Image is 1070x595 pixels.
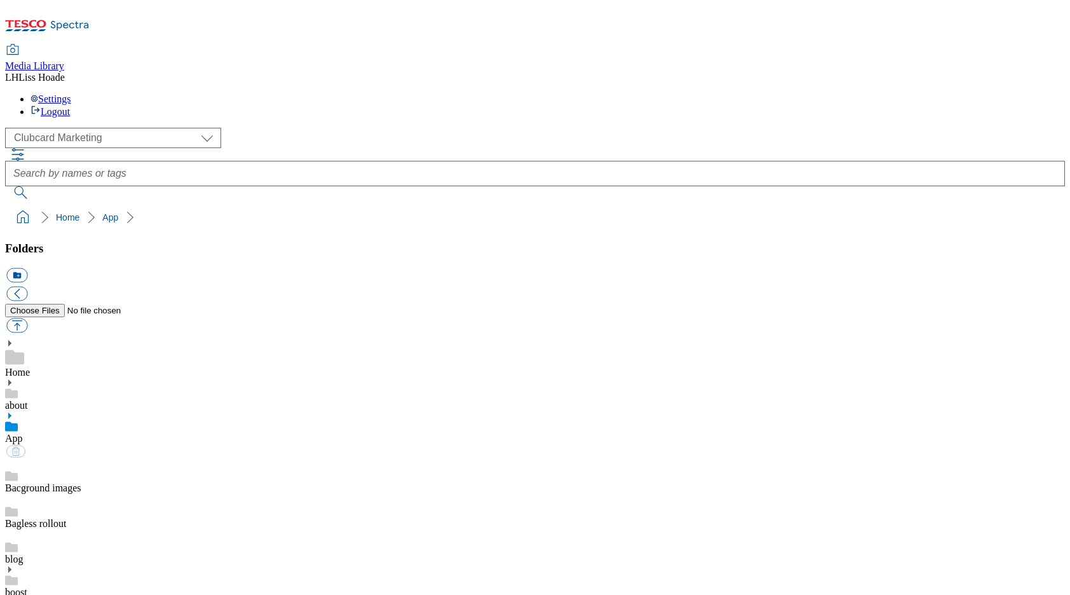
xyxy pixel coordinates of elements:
span: Liss Hoade [18,72,64,83]
a: about [5,400,28,411]
h3: Folders [5,242,1065,256]
a: Home [56,212,79,222]
a: App [5,433,23,444]
span: Media Library [5,60,64,71]
a: home [13,207,33,228]
a: Home [5,367,30,378]
span: LH [5,72,18,83]
a: Bagless rollout [5,518,66,529]
a: Logout [30,106,70,117]
input: Search by names or tags [5,161,1065,186]
a: Media Library [5,45,64,72]
a: blog [5,554,23,564]
nav: breadcrumb [5,205,1065,229]
a: Settings [30,93,71,104]
a: Bacground images [5,482,81,493]
a: App [102,212,118,222]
